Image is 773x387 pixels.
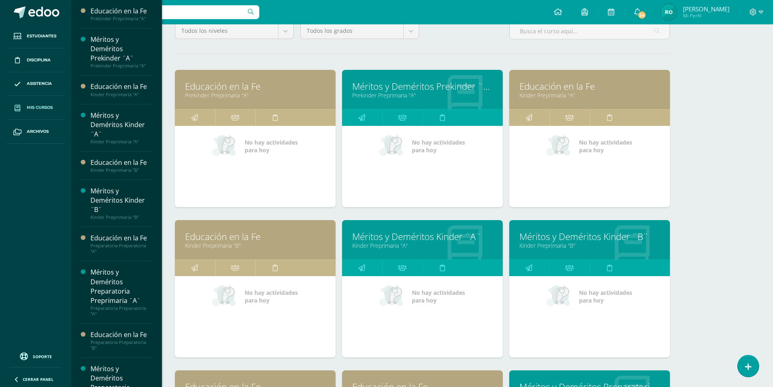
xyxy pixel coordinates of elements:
[519,91,660,99] a: Kinder Preprimaria "A"
[90,305,152,317] div: Preparatoria Preparatoria "A"
[547,134,573,158] img: no_activities_small.png
[352,230,493,243] a: Méritos y Deméritos Kinder ¨A¨
[412,138,465,154] span: No hay actividades para hoy
[90,186,152,214] div: Méritos y Deméritos Kinder ¨B¨
[90,92,152,97] div: Kinder Preprimaria "A"
[90,339,152,351] div: Preparatoria Preparatoria "B"
[27,57,51,63] span: Disciplina
[352,91,493,99] a: Prekinder Preprimaria "A"
[637,11,646,19] span: 24
[90,35,152,69] a: Méritos y Deméritos Prekinder ¨A¨Prekinder Preprimaria "A"
[519,230,660,243] a: Méritos y Deméritos Kinder ¨B¨
[90,158,152,167] div: Educación en la Fe
[90,35,152,63] div: Méritos y Deméritos Prekinder ¨A¨
[90,6,152,16] div: Educación en la Fe
[352,80,493,93] a: Méritos y Deméritos Prekinder ¨A¨
[185,242,325,249] a: Kinder Preprimaria "B"
[90,16,152,22] div: Prekinder Preprimaria "A"
[90,139,152,145] div: Kinder Preprimaria "A"
[90,233,152,243] div: Educación en la Fe
[245,289,298,304] span: No hay actividades para hoy
[6,72,65,96] a: Asistencia
[90,330,152,351] a: Educación en la FePreparatoria Preparatoria "B"
[661,4,677,20] img: 8d48db53a1f9df0430cdaa67bcb0c1b1.png
[27,33,56,39] span: Estudiantes
[579,289,632,304] span: No hay actividades para hoy
[90,63,152,69] div: Prekinder Preprimaria "A"
[90,330,152,339] div: Educación en la Fe
[547,284,573,309] img: no_activities_small.png
[27,128,49,135] span: Archivos
[90,243,152,254] div: Preparatoria Preparatoria "A"
[379,284,406,309] img: no_activities_small.png
[90,268,152,316] a: Méritos y Deméritos Preparatoria Preprimaria ¨A¨Preparatoria Preparatoria "A"
[683,5,730,13] span: [PERSON_NAME]
[519,80,660,93] a: Educación en la Fe
[379,134,406,158] img: no_activities_small.png
[90,167,152,173] div: Kinder Preprimaria "B"
[301,23,419,39] a: Todos los grados
[185,80,325,93] a: Educación en la Fe
[6,48,65,72] a: Disciplina
[23,376,54,382] span: Cerrar panel
[90,233,152,254] a: Educación en la FePreparatoria Preparatoria "A"
[90,158,152,173] a: Educación en la FeKinder Preprimaria "B"
[90,82,152,91] div: Educación en la Fe
[185,230,325,243] a: Educación en la Fe
[185,91,325,99] a: Prekinder Preprimaria "A"
[10,350,62,361] a: Soporte
[90,111,152,145] a: Méritos y Deméritos Kinder ¨A¨Kinder Preprimaria "A"
[6,120,65,144] a: Archivos
[175,23,293,39] a: Todos los niveles
[212,134,239,158] img: no_activities_small.png
[519,242,660,249] a: Kinder Preprimaria "B"
[90,111,152,139] div: Méritos y Deméritos Kinder ¨A¨
[579,138,632,154] span: No hay actividades para hoy
[412,289,465,304] span: No hay actividades para hoy
[181,23,272,39] span: Todos los niveles
[6,24,65,48] a: Estudiantes
[90,268,152,305] div: Méritos y Deméritos Preparatoria Preprimaria ¨A¨
[90,6,152,22] a: Educación en la FePrekinder Preprimaria "A"
[33,354,52,359] span: Soporte
[6,96,65,120] a: Mis cursos
[90,186,152,220] a: Méritos y Deméritos Kinder ¨B¨Kinder Preprimaria "B"
[683,12,730,19] span: Mi Perfil
[510,23,670,39] input: Busca el curso aquí...
[352,242,493,249] a: Kinder Preprimaria "A"
[27,80,52,87] span: Asistencia
[245,138,298,154] span: No hay actividades para hoy
[27,104,53,111] span: Mis cursos
[77,5,259,19] input: Busca un usuario...
[307,23,397,39] span: Todos los grados
[90,214,152,220] div: Kinder Preprimaria "B"
[212,284,239,309] img: no_activities_small.png
[90,82,152,97] a: Educación en la FeKinder Preprimaria "A"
